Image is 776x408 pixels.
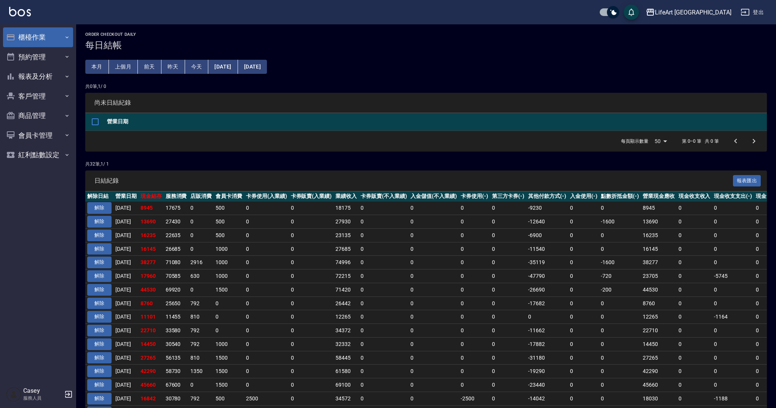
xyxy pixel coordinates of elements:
td: 0 [244,324,289,338]
td: 0 [459,215,490,229]
td: 0 [188,283,214,296]
td: 0 [214,310,244,324]
td: 1000 [214,242,244,256]
td: 0 [677,310,712,324]
td: 0 [289,310,334,324]
td: 22710 [139,324,164,338]
td: 0 [244,201,289,215]
td: -47790 [526,269,568,283]
td: 0 [568,296,599,310]
td: 500 [214,215,244,229]
th: 卡券販賣(入業績) [289,191,334,201]
button: 今天 [185,60,209,74]
td: 1000 [214,337,244,351]
th: 入金儲值(不入業績) [409,191,459,201]
td: 16145 [139,242,164,256]
td: 0 [359,256,409,269]
th: 營業日期 [113,191,139,201]
td: 0 [712,201,754,215]
span: 日結紀錄 [94,177,733,185]
td: [DATE] [113,337,139,351]
button: 昨天 [161,60,185,74]
td: 1000 [214,256,244,269]
th: 卡券使用(入業績) [244,191,289,201]
td: 0 [409,310,459,324]
td: 0 [359,269,409,283]
td: -9230 [526,201,568,215]
td: 0 [214,324,244,338]
td: [DATE] [113,228,139,242]
th: 現金結存 [139,191,164,201]
td: 0 [214,296,244,310]
td: 0 [568,283,599,296]
td: [DATE] [113,256,139,269]
td: 0 [289,283,334,296]
td: 0 [289,256,334,269]
td: 0 [459,310,490,324]
td: 0 [599,351,641,365]
td: 0 [459,324,490,338]
td: -11540 [526,242,568,256]
td: 0 [490,324,527,338]
td: 0 [490,201,527,215]
td: 0 [677,256,712,269]
th: 卡券使用(-) [459,191,490,201]
td: 0 [459,269,490,283]
td: 0 [490,242,527,256]
button: [DATE] [208,60,238,74]
td: [DATE] [113,283,139,296]
td: -1600 [599,256,641,269]
td: 0 [490,228,527,242]
button: 客戶管理 [3,86,73,106]
td: -200 [599,283,641,296]
td: 8760 [641,296,677,310]
td: 0 [188,228,214,242]
td: 0 [244,256,289,269]
td: 0 [712,324,754,338]
button: 解除 [87,325,112,336]
h5: Casey [23,387,62,395]
span: 尚未日結紀錄 [94,99,758,107]
td: 71420 [334,283,359,296]
td: 0 [677,228,712,242]
p: 共 32 筆, 1 / 1 [85,161,767,167]
td: -17882 [526,337,568,351]
td: 0 [459,351,490,365]
td: 0 [409,351,459,365]
th: 店販消費 [188,191,214,201]
td: 70585 [164,269,189,283]
td: 630 [188,269,214,283]
td: 0 [289,242,334,256]
td: 56135 [164,351,189,365]
td: 0 [459,228,490,242]
td: 0 [568,269,599,283]
div: LifeArt [GEOGRAPHIC_DATA] [655,8,731,17]
td: 0 [188,215,214,229]
td: 500 [214,201,244,215]
button: 解除 [87,216,112,228]
td: 27265 [139,351,164,365]
button: 商品管理 [3,106,73,126]
th: 會員卡消費 [214,191,244,201]
td: 0 [490,296,527,310]
button: 報表匯出 [733,175,761,187]
button: [DATE] [238,60,267,74]
td: 0 [409,283,459,296]
td: 810 [188,310,214,324]
td: 0 [677,283,712,296]
td: -31180 [526,351,568,365]
td: 0 [568,310,599,324]
td: 27265 [641,351,677,365]
button: 解除 [87,379,112,391]
th: 業績收入 [334,191,359,201]
img: Person [6,387,21,402]
td: 16235 [641,228,677,242]
td: 0 [409,215,459,229]
td: 0 [359,283,409,296]
td: [DATE] [113,242,139,256]
td: 0 [359,296,409,310]
td: 27930 [334,215,359,229]
td: 1500 [214,283,244,296]
td: 0 [409,228,459,242]
td: 0 [289,337,334,351]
